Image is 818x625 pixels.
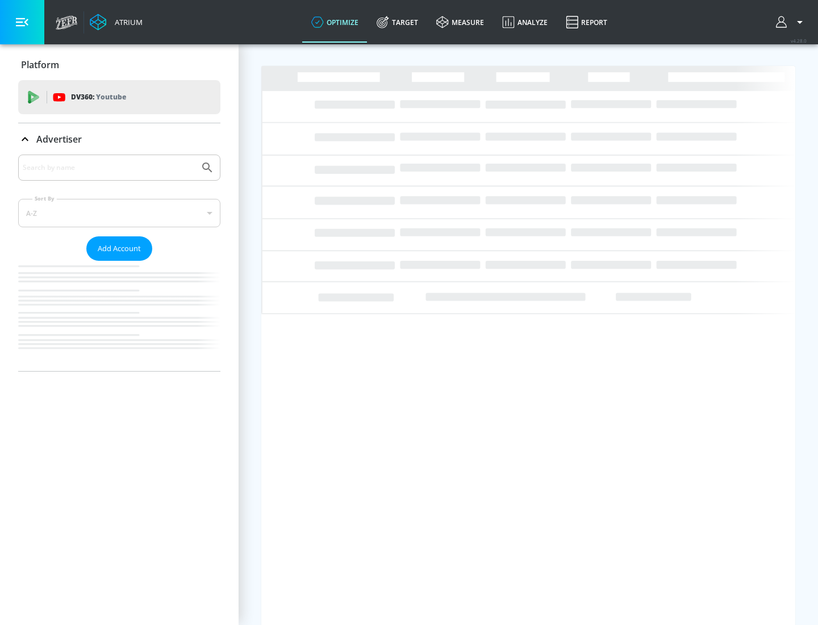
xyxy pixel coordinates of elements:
[493,2,557,43] a: Analyze
[791,37,807,44] span: v 4.28.0
[18,155,220,371] div: Advertiser
[302,2,368,43] a: optimize
[98,242,141,255] span: Add Account
[110,17,143,27] div: Atrium
[23,160,195,175] input: Search by name
[18,261,220,371] nav: list of Advertiser
[21,59,59,71] p: Platform
[71,91,126,103] p: DV360:
[18,123,220,155] div: Advertiser
[36,133,82,145] p: Advertiser
[368,2,427,43] a: Target
[96,91,126,103] p: Youtube
[90,14,143,31] a: Atrium
[32,195,57,202] label: Sort By
[427,2,493,43] a: measure
[18,80,220,114] div: DV360: Youtube
[18,199,220,227] div: A-Z
[86,236,152,261] button: Add Account
[557,2,616,43] a: Report
[18,49,220,81] div: Platform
